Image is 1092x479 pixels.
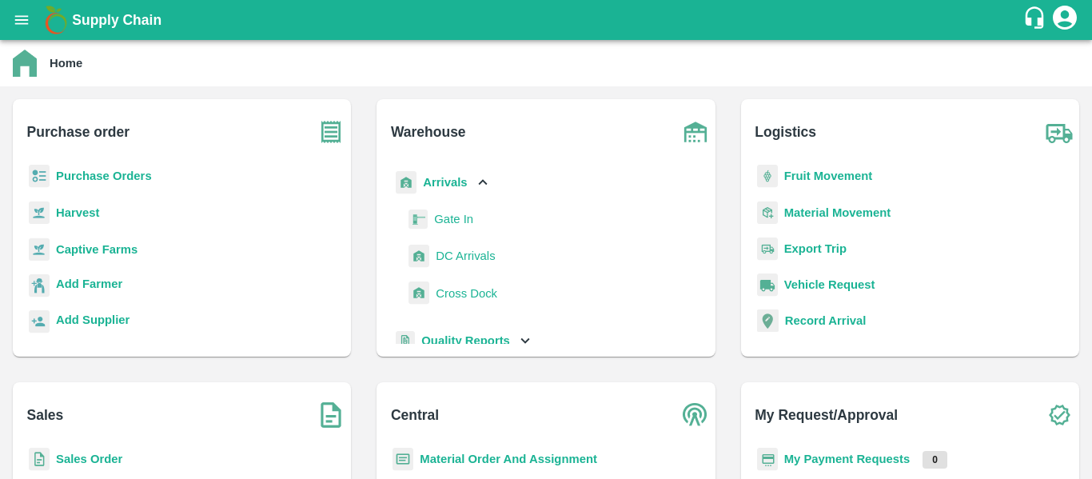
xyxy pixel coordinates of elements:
[3,2,40,38] button: open drawer
[1039,112,1079,152] img: truck
[29,274,50,297] img: farmer
[436,285,497,302] span: Cross Dock
[56,313,130,326] b: Add Supplier
[421,334,510,347] b: Quality Reports
[56,275,122,297] a: Add Farmer
[676,112,715,152] img: warehouse
[29,310,50,333] img: supplier
[391,121,466,143] b: Warehouse
[784,206,891,219] a: Material Movement
[676,395,715,435] img: central
[56,206,99,219] a: Harvest
[757,201,778,225] img: material
[27,121,130,143] b: Purchase order
[420,453,597,465] a: Material Order And Assignment
[409,245,429,268] img: whArrival
[434,207,473,231] a: Gate In
[1022,6,1050,34] div: customer-support
[311,112,351,152] img: purchase
[757,165,778,188] img: fruit
[1050,3,1079,37] div: account of current user
[409,210,428,230] img: gatein
[784,242,847,255] a: Export Trip
[436,247,495,265] span: DC Arrivals
[784,453,911,465] a: My Payment Requests
[72,9,1022,31] a: Supply Chain
[423,176,467,189] b: Arrivals
[784,278,875,291] a: Vehicle Request
[29,238,50,261] img: harvest
[923,451,947,469] p: 0
[56,453,122,465] a: Sales Order
[72,12,161,28] b: Supply Chain
[29,201,50,225] img: harvest
[785,314,867,327] a: Record Arrival
[29,448,50,471] img: sales
[56,170,152,182] a: Purchase Orders
[50,57,82,70] b: Home
[784,170,873,182] a: Fruit Movement
[757,238,778,261] img: delivery
[409,281,429,305] img: whArrival
[396,171,416,194] img: whArrival
[757,448,778,471] img: payment
[393,448,413,471] img: centralMaterial
[29,165,50,188] img: reciept
[757,309,779,332] img: recordArrival
[311,395,351,435] img: soSales
[755,121,816,143] b: Logistics
[13,50,37,77] img: home
[755,404,898,426] b: My Request/Approval
[56,311,130,333] a: Add Supplier
[436,281,497,305] a: Cross Dock
[27,404,64,426] b: Sales
[393,165,497,201] div: Arrivals
[40,4,72,36] img: logo
[393,325,534,357] div: Quality Reports
[391,404,439,426] b: Central
[56,243,137,256] a: Captive Farms
[434,210,473,228] span: Gate In
[1039,395,1079,435] img: check
[436,244,495,268] a: DC Arrivals
[757,273,778,297] img: vehicle
[396,331,415,351] img: qualityReport
[56,277,122,290] b: Add Farmer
